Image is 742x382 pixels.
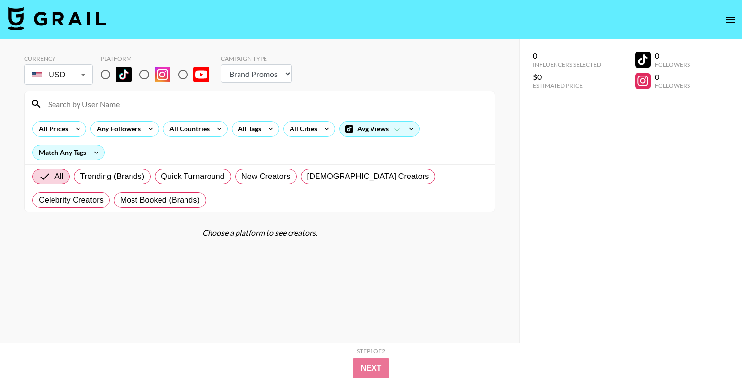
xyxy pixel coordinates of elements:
div: All Countries [163,122,212,136]
div: Campaign Type [221,55,292,62]
div: 0 [533,51,601,61]
button: open drawer [720,10,740,29]
div: Influencers Selected [533,61,601,68]
button: Next [353,358,390,378]
input: Search by User Name [42,96,489,112]
div: 0 [655,51,690,61]
div: Currency [24,55,93,62]
div: Avg Views [340,122,419,136]
div: Choose a platform to see creators. [24,228,495,238]
div: 0 [655,72,690,82]
div: All Tags [232,122,263,136]
div: All Prices [33,122,70,136]
div: Any Followers [91,122,143,136]
div: All Cities [284,122,319,136]
span: All [54,171,63,182]
span: [DEMOGRAPHIC_DATA] Creators [307,171,429,182]
div: $0 [533,72,601,82]
div: Platform [101,55,217,62]
div: Followers [655,61,690,68]
iframe: Drift Widget Chat Controller [693,333,730,370]
span: Celebrity Creators [39,194,104,206]
div: USD [26,66,91,83]
img: TikTok [116,67,132,82]
span: Trending (Brands) [80,171,144,182]
div: Followers [655,82,690,89]
div: Estimated Price [533,82,601,89]
img: Instagram [155,67,170,82]
div: Step 1 of 2 [357,347,385,355]
span: Quick Turnaround [161,171,225,182]
span: Most Booked (Brands) [120,194,200,206]
img: Grail Talent [8,7,106,30]
span: New Creators [241,171,291,182]
img: YouTube [193,67,209,82]
div: Match Any Tags [33,145,104,160]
